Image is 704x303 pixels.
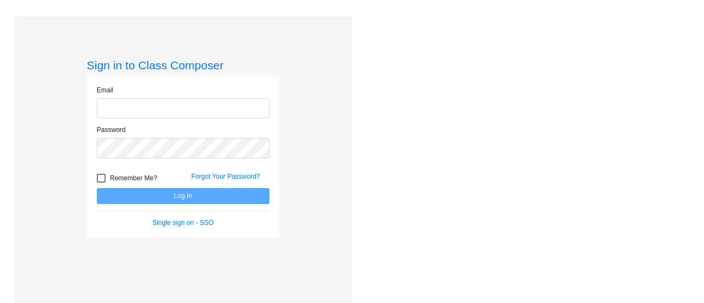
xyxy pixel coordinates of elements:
label: Email [97,85,113,95]
a: Forgot Your Password? [191,173,260,180]
span: Remember Me? [110,172,157,185]
button: Log In [97,188,269,204]
h3: Sign in to Class Composer [87,58,279,72]
label: Password [97,125,126,135]
a: Single sign on - SSO [152,219,213,227]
